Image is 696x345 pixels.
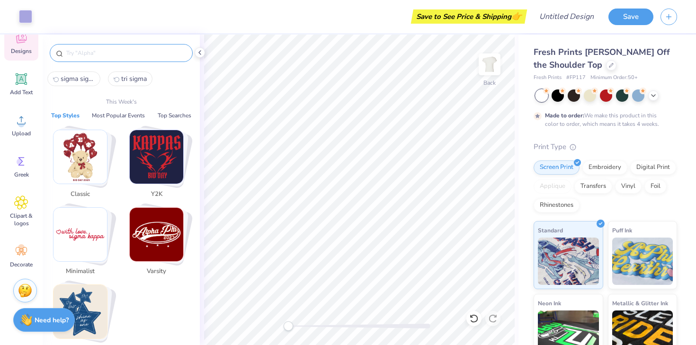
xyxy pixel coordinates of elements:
[54,285,107,338] img: 80s & 90s
[534,198,580,212] div: Rhinestones
[65,190,96,199] span: Classic
[54,208,107,261] img: Minimalist
[10,261,33,268] span: Decorate
[155,111,194,120] button: Top Searches
[106,97,137,106] p: This Week's
[47,130,119,203] button: Stack Card Button Classic
[121,74,147,83] span: tri sigma
[130,130,183,184] img: Y2K
[608,9,653,25] button: Save
[582,160,627,175] div: Embroidery
[538,298,561,308] span: Neon Ink
[612,225,632,235] span: Puff Ink
[14,171,29,178] span: Greek
[612,238,673,285] img: Puff Ink
[124,130,195,203] button: Stack Card Button Y2K
[12,130,31,137] span: Upload
[10,88,33,96] span: Add Text
[612,298,668,308] span: Metallic & Glitter Ink
[574,179,612,194] div: Transfers
[615,179,642,194] div: Vinyl
[284,321,293,331] div: Accessibility label
[534,74,562,82] span: Fresh Prints
[35,316,69,325] strong: Need help?
[566,74,586,82] span: # FP117
[480,55,499,74] img: Back
[47,71,100,86] button: sigma sigma sigma0
[48,111,82,120] button: Top Styles
[534,46,670,71] span: Fresh Prints [PERSON_NAME] Off the Shoulder Top
[590,74,638,82] span: Minimum Order: 50 +
[511,10,522,22] span: 👉
[11,47,32,55] span: Designs
[545,111,661,128] div: We make this product in this color to order, which means it takes 4 weeks.
[47,207,119,280] button: Stack Card Button Minimalist
[130,208,183,261] img: Varsity
[54,130,107,184] img: Classic
[124,207,195,280] button: Stack Card Button Varsity
[108,71,152,86] button: tri sigma 1
[644,179,667,194] div: Foil
[6,212,37,227] span: Clipart & logos
[61,74,95,83] span: sigma sigma sigma
[483,79,496,87] div: Back
[630,160,676,175] div: Digital Print
[545,112,584,119] strong: Made to order:
[141,267,172,276] span: Varsity
[413,9,525,24] div: Save to See Price & Shipping
[534,142,677,152] div: Print Type
[65,267,96,276] span: Minimalist
[141,190,172,199] span: Y2K
[89,111,148,120] button: Most Popular Events
[534,160,580,175] div: Screen Print
[65,48,187,58] input: Try "Alpha"
[538,238,599,285] img: Standard
[534,179,571,194] div: Applique
[538,225,563,235] span: Standard
[532,7,601,26] input: Untitled Design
